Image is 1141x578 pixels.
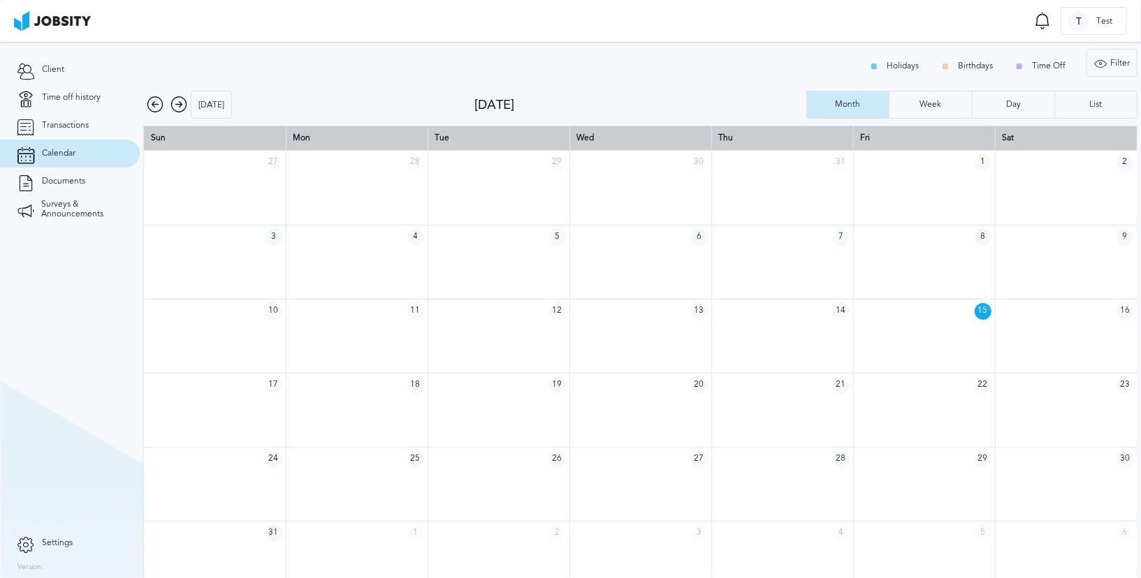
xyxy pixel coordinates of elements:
[691,303,708,320] span: 13
[42,65,64,75] span: Client
[975,229,991,246] span: 8
[266,377,282,394] span: 17
[577,133,595,142] span: Wed
[293,133,311,142] span: Mon
[17,563,43,572] label: Version:
[266,451,282,468] span: 24
[1087,49,1138,77] button: Filter
[435,133,450,142] span: Tue
[1089,17,1119,27] span: Test
[972,91,1054,119] button: Day
[833,154,850,171] span: 31
[1083,100,1110,110] div: List
[42,121,89,131] span: Transactions
[266,229,282,246] span: 3
[549,154,566,171] span: 29
[975,525,991,542] span: 5
[407,451,424,468] span: 25
[1117,154,1133,171] span: 2
[913,100,948,110] div: Week
[407,229,424,246] span: 4
[691,525,708,542] span: 3
[191,91,232,119] button: [DATE]
[1117,525,1133,542] span: 6
[407,525,424,542] span: 1
[1117,377,1133,394] span: 23
[1061,7,1127,35] button: TTest
[1087,50,1137,77] div: Filter
[975,377,991,394] span: 22
[719,133,734,142] span: Thu
[1068,11,1089,32] div: T
[889,91,971,119] button: Week
[549,303,566,320] span: 12
[407,154,424,171] span: 28
[266,303,282,320] span: 10
[1117,451,1133,468] span: 30
[833,525,850,542] span: 4
[407,377,424,394] span: 18
[14,11,91,31] img: ab4bad089aa723f57921c736e9817d99.png
[151,133,166,142] span: Sun
[42,177,85,186] span: Documents
[691,229,708,246] span: 6
[691,451,708,468] span: 27
[549,525,566,542] span: 2
[833,303,850,320] span: 14
[42,538,73,548] span: Settings
[41,200,122,219] span: Surveys & Announcements
[191,91,231,119] div: [DATE]
[549,451,566,468] span: 26
[999,100,1028,110] div: Day
[1117,229,1133,246] span: 9
[828,100,867,110] div: Month
[975,303,991,320] span: 15
[975,451,991,468] span: 29
[691,377,708,394] span: 20
[549,377,566,394] span: 19
[266,525,282,542] span: 31
[833,451,850,468] span: 28
[1054,91,1138,119] button: List
[861,133,871,142] span: Fri
[1117,303,1133,320] span: 16
[806,91,889,119] button: Month
[691,154,708,171] span: 30
[407,303,424,320] span: 11
[975,154,991,171] span: 1
[1003,133,1015,142] span: Sat
[549,229,566,246] span: 5
[42,93,101,103] span: Time off history
[833,229,850,246] span: 7
[474,98,806,112] div: [DATE]
[266,154,282,171] span: 27
[42,149,75,158] span: Calendar
[833,377,850,394] span: 21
